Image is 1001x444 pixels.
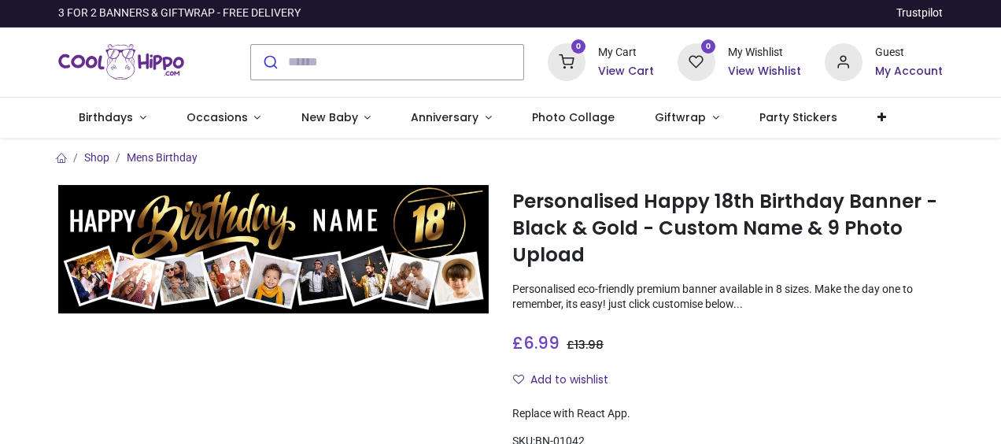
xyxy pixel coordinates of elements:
[574,337,604,353] span: 13.98
[84,151,109,164] a: Shop
[548,54,585,67] a: 0
[523,331,560,354] span: 6.99
[567,337,604,353] span: £
[58,98,166,139] a: Birthdays
[58,40,184,84] a: Logo of Cool Hippo
[512,331,560,354] span: £
[281,98,391,139] a: New Baby
[598,45,654,61] div: My Cart
[58,185,489,314] img: Personalised Happy 18th Birthday Banner - Black & Gold - Custom Name & 9 Photo Upload
[875,45,943,61] div: Guest
[411,109,478,125] span: Anniversary
[301,109,358,125] span: New Baby
[166,98,281,139] a: Occasions
[512,282,943,313] p: Personalised eco-friendly premium banner available in 8 sizes. Make the day one to remember, its ...
[512,367,622,394] button: Add to wishlistAdd to wishlist
[701,39,716,54] sup: 0
[251,45,288,80] button: Submit
[58,40,184,84] img: Cool Hippo
[571,39,586,54] sup: 0
[896,6,943,21] a: Trustpilot
[79,109,133,125] span: Birthdays
[598,64,654,80] a: View Cart
[187,109,248,125] span: Occasions
[759,109,837,125] span: Party Stickers
[875,64,943,80] a: My Account
[58,6,301,21] div: 3 FOR 2 BANNERS & GIFTWRAP - FREE DELIVERY
[512,406,943,422] div: Replace with React App.
[127,151,198,164] a: Mens Birthday
[655,109,706,125] span: Giftwrap
[391,98,512,139] a: Anniversary
[678,54,715,67] a: 0
[635,98,740,139] a: Giftwrap
[512,188,943,269] h1: Personalised Happy 18th Birthday Banner - Black & Gold - Custom Name & 9 Photo Upload
[728,45,801,61] div: My Wishlist
[532,109,615,125] span: Photo Collage
[513,374,524,385] i: Add to wishlist
[728,64,801,80] a: View Wishlist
